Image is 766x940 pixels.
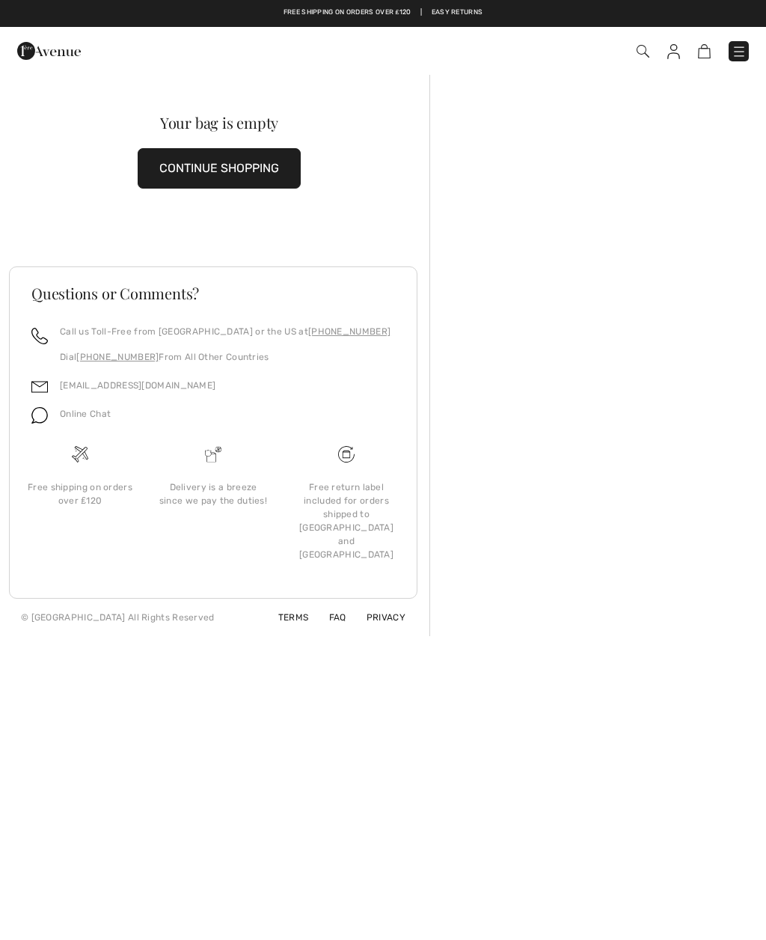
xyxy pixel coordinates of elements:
[698,44,711,58] img: Shopping Bag
[138,148,301,189] button: CONTINUE SHOPPING
[72,446,88,463] img: Free shipping on orders over &#8356;120
[205,446,221,463] img: Delivery is a breeze since we pay the duties!
[349,612,405,623] a: Privacy
[17,36,81,66] img: 1ère Avenue
[76,352,159,362] a: [PHONE_NUMBER]
[159,480,268,507] div: Delivery is a breeze since we pay the duties!
[31,379,48,395] img: email
[667,44,680,59] img: My Info
[31,286,395,301] h3: Questions or Comments?
[31,407,48,424] img: chat
[31,328,48,344] img: call
[311,612,346,623] a: FAQ
[21,611,215,624] div: © [GEOGRAPHIC_DATA] All Rights Reserved
[637,45,649,58] img: Search
[25,480,135,507] div: Free shipping on orders over ₤120
[60,350,390,364] p: Dial From All Other Countries
[30,115,408,130] div: Your bag is empty
[260,612,309,623] a: Terms
[17,43,81,57] a: 1ère Avenue
[432,7,483,18] a: Easy Returns
[308,326,390,337] a: [PHONE_NUMBER]
[420,7,422,18] span: |
[292,480,401,561] div: Free return label included for orders shipped to [GEOGRAPHIC_DATA] and [GEOGRAPHIC_DATA]
[60,325,390,338] p: Call us Toll-Free from [GEOGRAPHIC_DATA] or the US at
[338,446,355,463] img: Free shipping on orders over &#8356;120
[732,44,747,59] img: Menu
[60,380,215,391] a: [EMAIL_ADDRESS][DOMAIN_NAME]
[284,7,411,18] a: Free shipping on orders over ₤120
[60,409,111,419] span: Online Chat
